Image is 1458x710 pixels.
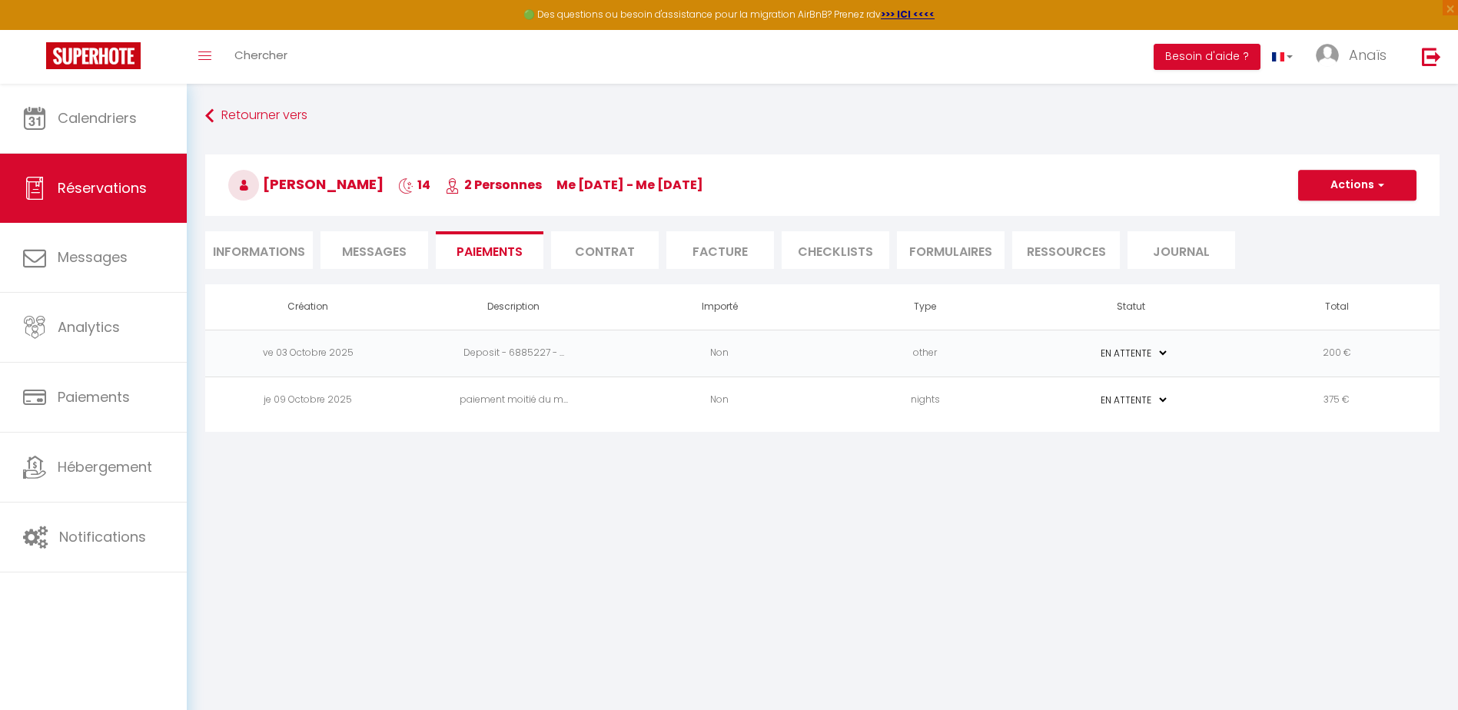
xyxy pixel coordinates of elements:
[1234,330,1440,377] td: 200 €
[411,284,617,330] th: Description
[616,330,822,377] td: Non
[436,231,543,269] li: Paiements
[1154,44,1260,70] button: Besoin d'aide ?
[551,231,659,269] li: Contrat
[234,47,287,63] span: Chercher
[616,377,822,423] td: Non
[1128,231,1235,269] li: Journal
[556,176,703,194] span: me [DATE] - me [DATE]
[398,176,430,194] span: 14
[58,317,120,337] span: Analytics
[881,8,935,21] a: >>> ICI <<<<
[205,231,313,269] li: Informations
[342,243,407,260] span: Messages
[616,284,822,330] th: Importé
[58,247,128,267] span: Messages
[822,377,1028,423] td: nights
[1316,44,1339,67] img: ...
[411,377,617,423] td: paiement moitié du m...
[58,108,137,128] span: Calendriers
[445,176,542,194] span: 2 Personnes
[228,174,384,194] span: [PERSON_NAME]
[782,231,889,269] li: CHECKLISTS
[1422,47,1441,66] img: logout
[58,457,152,476] span: Hébergement
[46,42,141,69] img: Super Booking
[205,284,411,330] th: Création
[1298,170,1416,201] button: Actions
[59,527,146,546] span: Notifications
[1012,231,1120,269] li: Ressources
[1234,284,1440,330] th: Total
[1028,284,1234,330] th: Statut
[411,330,617,377] td: Deposit - 6885227 - ...
[822,284,1028,330] th: Type
[666,231,774,269] li: Facture
[1349,45,1387,65] span: Anaïs
[205,330,411,377] td: ve 03 Octobre 2025
[897,231,1005,269] li: FORMULAIRES
[58,387,130,406] span: Paiements
[822,330,1028,377] td: other
[1234,377,1440,423] td: 375 €
[1304,30,1406,84] a: ... Anaïs
[205,102,1440,130] a: Retourner vers
[205,377,411,423] td: je 09 Octobre 2025
[223,30,299,84] a: Chercher
[58,178,147,197] span: Réservations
